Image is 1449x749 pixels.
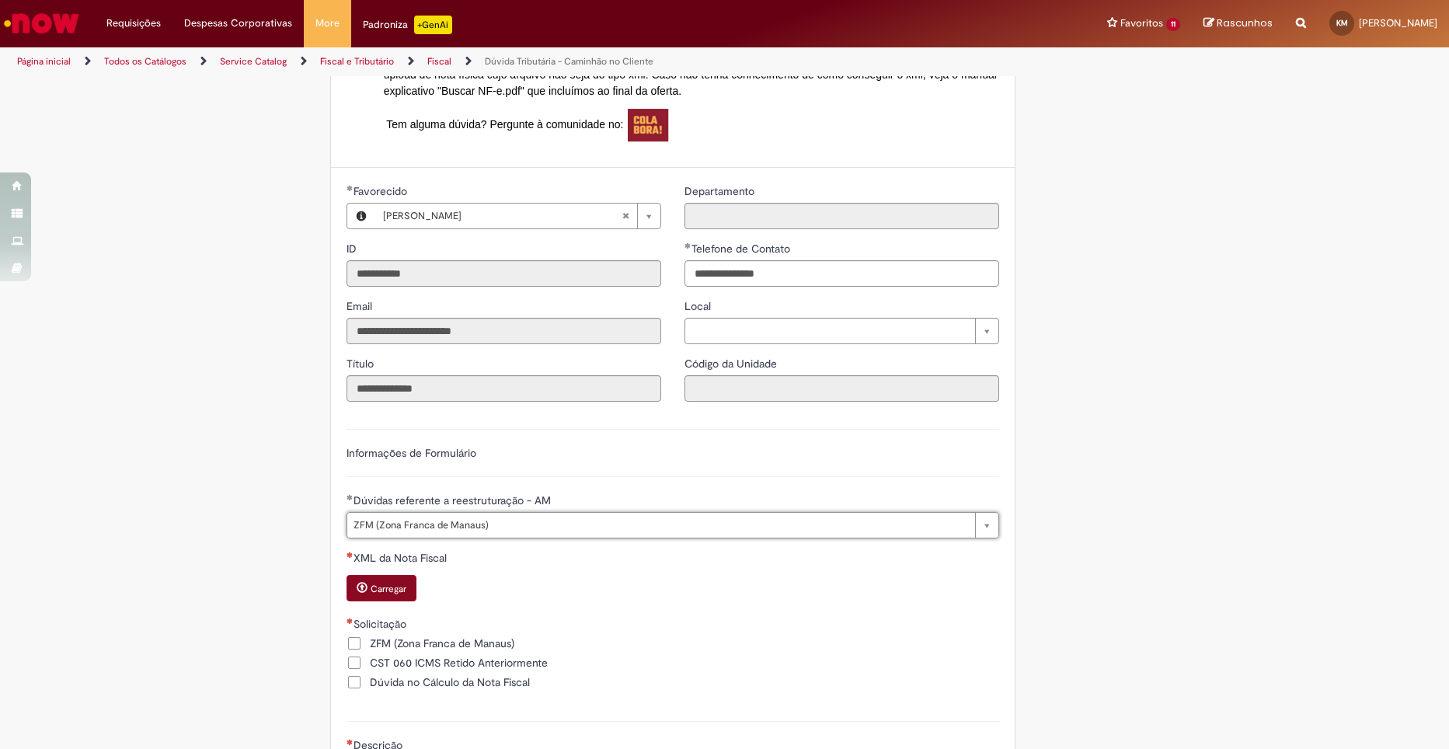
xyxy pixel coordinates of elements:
span: CST 060 ICMS Retido Anteriormente [370,655,548,671]
span: ZFM (Zona Franca de Manaus) [354,513,967,538]
label: Somente leitura - Departamento [684,183,758,199]
span: Necessários - Favorecido [354,184,410,198]
span: Obrigatório Preenchido [347,494,354,500]
a: Dúvida Tributária - Caminhão no Cliente [485,55,653,68]
span: Despesas Corporativas [184,16,292,31]
label: Somente leitura - Email [347,298,375,314]
a: Página inicial [17,55,71,68]
span: 11 [1166,18,1180,31]
a: [PERSON_NAME]Limpar campo Favorecido [375,204,660,228]
img: ServiceNow [2,8,82,39]
span: Dúvidas referente a reestruturação - AM [354,493,554,507]
span: Somente leitura - Título [347,357,377,371]
span: [PERSON_NAME] [383,204,622,228]
span: XML da Nota Fiscal [354,551,450,565]
a: Rascunhos [1203,16,1273,31]
a: Service Catalog [220,55,287,68]
button: Favorecido, Visualizar este registro Karen Vargas Martins [347,204,375,228]
input: Telefone de Contato [684,260,999,287]
label: Somente leitura - ID [347,241,360,256]
p: +GenAi [414,16,452,34]
span: Obrigatório Preenchido [684,242,691,249]
a: Fiscal [427,55,451,68]
span: Dúvida no Cálculo da Nota Fiscal [370,674,530,690]
span: Somente leitura - ID [347,242,360,256]
input: Título [347,375,661,402]
span: Obrigatório [347,618,354,624]
div: Padroniza [363,16,452,34]
input: Email [347,318,661,344]
a: Fiscal e Tributário [320,55,394,68]
label: Somente leitura - Título [347,356,377,371]
span: Somente leitura - Código da Unidade [684,357,780,371]
a: Limpar campo Local [684,318,999,344]
input: Código da Unidade [684,375,999,402]
label: Informações de Formulário [347,446,476,460]
span: Solicitação [354,617,409,631]
span: More [315,16,340,31]
span: Somente leitura - Email [347,299,375,313]
input: ID [347,260,661,287]
span: [PERSON_NAME] [1359,16,1437,30]
abbr: Limpar campo Favorecido [614,204,637,228]
a: Todos os Catálogos [104,55,186,68]
span: Obrigatório Preenchido [347,185,354,191]
button: Carregar anexo de XML da Nota Fiscal Required [347,575,416,601]
span: Tem alguma dúvida? Pergunte à comunidade no: [386,118,623,131]
label: Somente leitura - Código da Unidade [684,356,780,371]
small: Carregar [371,583,406,595]
span: Necessários [347,552,354,558]
span: KM [1336,18,1348,28]
span: ZFM (Zona Franca de Manaus) [370,636,514,651]
span: Necessários [347,739,354,745]
span: Favoritos [1120,16,1163,31]
span: Somente leitura - Departamento [684,184,758,198]
span: Requisições [106,16,161,31]
span: Local [684,299,714,313]
span: Rascunhos [1217,16,1273,30]
input: Departamento [684,203,999,229]
ul: Trilhas de página [12,47,954,76]
span: Telefone de Contato [691,242,793,256]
